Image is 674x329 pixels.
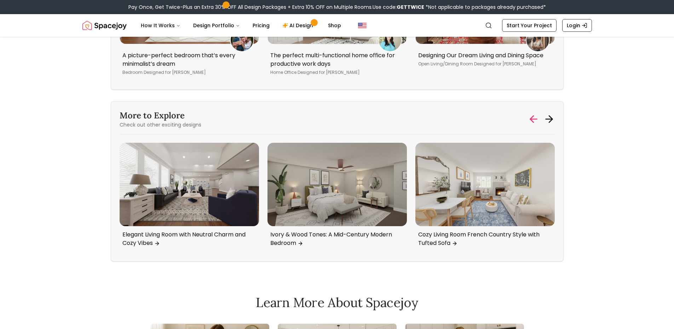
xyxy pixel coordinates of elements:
img: Spacejoy Logo [82,18,127,33]
p: Elegant Living Room with Neutral Charm and Cozy Vibes [122,230,253,247]
h2: Learn More About Spacejoy [150,295,524,310]
img: Ivory & Wood Tones: A Mid-Century Modern Bedroom [267,143,407,226]
span: Designed for [298,69,325,75]
div: 2 / 6 [120,143,259,253]
a: Spacejoy [82,18,127,33]
div: 3 / 6 [267,143,407,253]
span: Designed for [474,61,501,67]
div: Pay Once, Get Twice-Plus an Extra 30% OFF All Design Packages + Extra 10% OFF on Multiple Rooms. [128,4,546,11]
img: Cozy Living Room French Country Style with Tufted Sofa [415,143,555,226]
a: Login [562,19,592,32]
a: Shop [322,18,347,33]
p: Check out other exciting designs [120,121,201,128]
img: Kerri [231,29,253,51]
p: Designing Our Dream Living and Dining Space [418,51,549,60]
p: The perfect multi-functional home office for productive work days [270,51,401,68]
p: Ivory & Wood Tones: A Mid-Century Modern Bedroom [270,230,401,247]
b: GETTWICE [397,4,424,11]
img: United States [358,21,367,30]
span: *Not applicable to packages already purchased* [424,4,546,11]
img: Mackenzie Hesler [379,29,401,51]
span: Designed for [144,69,171,75]
h3: More to Explore [120,110,201,121]
button: Design Portfolio [188,18,246,33]
nav: Main [135,18,347,33]
nav: Global [82,14,592,37]
p: Bedroom [PERSON_NAME] [122,70,253,75]
a: Start Your Project [502,19,557,32]
p: Open Living/Dining Room [PERSON_NAME] [418,61,549,67]
a: Ivory & Wood Tones: A Mid-Century Modern BedroomIvory & Wood Tones: A Mid-Century Modern Bedroom [267,143,407,250]
button: How It Works [135,18,186,33]
div: Carousel [120,143,555,253]
img: Shruti Sonni [526,29,549,51]
a: Cozy Living Room French Country Style with Tufted SofaCozy Living Room French Country Style with ... [415,143,555,250]
span: Use code: [373,4,424,11]
p: Cozy Living Room French Country Style with Tufted Sofa [418,230,549,247]
div: 4 / 6 [415,143,555,253]
a: AI Design [277,18,321,33]
p: Home Office [PERSON_NAME] [270,70,401,75]
img: Elegant Living Room with Neutral Charm and Cozy Vibes [120,143,259,226]
p: A picture-perfect bedroom that’s every minimalist’s dream [122,51,253,68]
a: Elegant Living Room with Neutral Charm and Cozy VibesElegant Living Room with Neutral Charm and C... [120,143,259,250]
a: Pricing [247,18,275,33]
